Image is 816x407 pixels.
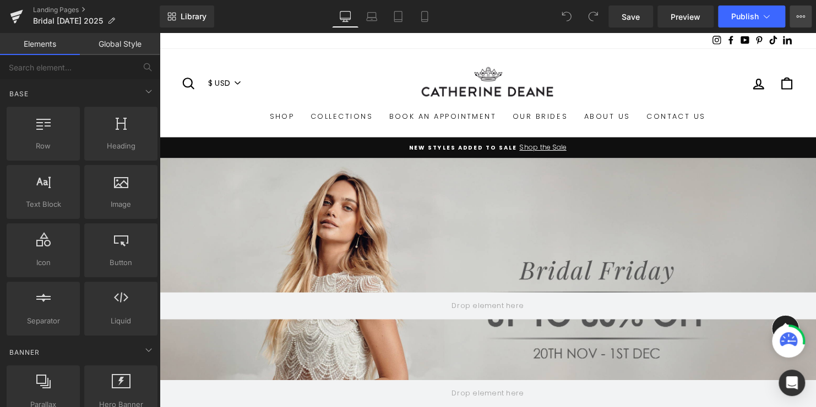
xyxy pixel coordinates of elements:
a: Laptop [358,5,385,28]
span: Liquid [88,315,154,327]
a: New Styles Added to SaleShop the Sale [25,111,641,122]
span: Shop the Sale [363,112,414,120]
ul: Primary [22,75,644,95]
a: Desktop [332,5,358,28]
span: Save [622,11,640,23]
span: Preview [671,11,700,23]
a: Shop [104,75,145,95]
span: Text Block [10,199,77,210]
a: Contact Us [486,75,563,95]
a: Preview [657,5,714,28]
span: Base [8,89,30,99]
button: Undo [556,5,578,28]
span: Row [10,140,77,152]
a: Collections [145,75,225,95]
span: Separator [10,315,77,327]
button: Redo [582,5,604,28]
a: About Us [423,75,486,95]
img: Catherine Deane US [259,32,407,69]
a: Global Style [80,33,160,55]
span: Image [88,199,154,210]
a: Landing Pages [33,5,160,14]
span: Publish [731,12,759,21]
span: Library [181,12,206,21]
span: Button [88,257,154,268]
a: New Library [160,5,214,28]
span: Icon [10,257,77,268]
button: More [790,5,812,28]
a: Mobile [411,5,438,28]
a: Tablet [385,5,411,28]
span: Banner [8,347,41,358]
div: Open Intercom Messenger [779,370,805,396]
span: New Styles Added to Sale [253,112,363,120]
span: Bridal [DATE] 2025 [33,16,103,25]
a: Our Brides [350,75,423,95]
button: Publish [718,5,785,28]
span: Heading [88,140,154,152]
a: Book An Appointment [225,75,350,95]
